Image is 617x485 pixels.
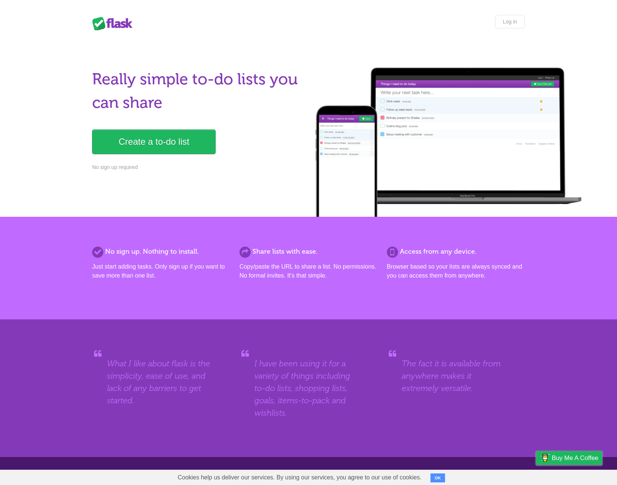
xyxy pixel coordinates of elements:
[540,451,550,464] img: Buy me a coffee
[92,262,230,280] p: Just start adding tasks. Only sign up if you want to save more than one list.
[92,129,216,154] a: Create a to-do list
[495,15,525,28] a: Log in
[430,473,445,482] button: OK
[92,17,137,30] div: Flask Lists
[239,247,378,257] h2: Share lists with ease.
[92,163,304,171] p: No sign up required
[552,451,598,464] span: Buy me a coffee
[254,357,363,419] blockquote: I have been using it for a variety of things including to-do lists, shopping lists, goals, items-...
[402,357,510,394] blockquote: The fact it is available from anywhere makes it extremely versatile.
[107,357,215,407] blockquote: What I like about flask is the simplicity, ease of use, and lack of any barriers to get started.
[92,247,230,257] h2: No sign up. Nothing to install.
[239,262,378,280] p: Copy/paste the URL to share a list. No permissions. No formal invites. It's that simple.
[387,247,525,257] h2: Access from any device.
[387,262,525,280] p: Browser based so your lists are always synced and you can access them from anywhere.
[170,470,429,485] span: Cookies help us deliver our services. By using our services, you agree to our use of cookies.
[92,68,304,115] h1: Really simple to-do lists you can share
[536,451,602,465] a: Buy me a coffee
